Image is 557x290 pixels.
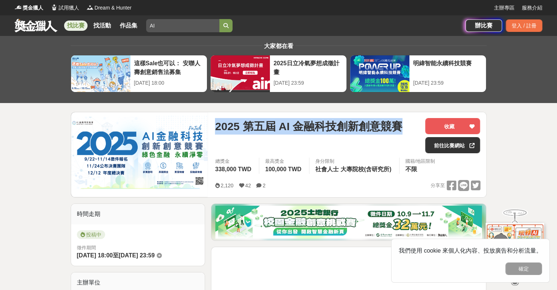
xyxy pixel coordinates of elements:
[262,43,295,49] span: 大家都在看
[146,19,219,32] input: 2025土地銀行校園金融創意挑戰賽：從你出發 開啟智慧金融新頁
[315,158,393,165] div: 身分限制
[350,55,486,92] a: 明緯智能永續科技競賽[DATE] 23:59
[245,183,251,188] span: 42
[425,118,480,134] button: 收藏
[59,4,79,12] span: 試用獵人
[215,158,253,165] span: 總獎金
[71,112,208,197] img: Cover Image
[94,4,131,12] span: Dream & Hunter
[399,247,542,254] span: 我們使用 cookie 來個人化內容、投放廣告和分析流量。
[77,252,113,258] span: [DATE] 18:00
[413,79,482,87] div: [DATE] 23:59
[86,4,131,12] a: LogoDream & Hunter
[215,118,402,135] span: 2025 第五屆 AI 金融科技創新創意競賽
[15,4,43,12] a: Logo獎金獵人
[113,252,119,258] span: 至
[315,166,339,172] span: 社會人士
[265,158,303,165] span: 最高獎金
[413,59,482,76] div: 明緯智能永續科技競賽
[430,180,445,191] span: 分享至
[274,79,343,87] div: [DATE] 23:59
[405,166,417,172] span: 不限
[405,158,435,165] div: 國籍/地區限制
[134,79,203,87] div: [DATE] 18:00
[274,59,343,76] div: 2025日立冷氣夢想成徵計畫
[506,19,542,32] div: 登入 / 註冊
[15,4,22,11] img: Logo
[215,206,482,239] img: d20b4788-230c-4a26-8bab-6e291685a538.png
[23,4,43,12] span: 獎金獵人
[505,263,542,275] button: 確定
[494,4,515,12] a: 主辦專區
[90,21,114,31] a: 找活動
[210,55,347,92] a: 2025日立冷氣夢想成徵計畫[DATE] 23:59
[77,230,105,239] span: 投稿中
[220,183,233,188] span: 2,120
[341,166,391,172] span: 大專院校(含研究所)
[215,166,251,172] span: 338,000 TWD
[465,19,502,32] a: 辦比賽
[71,55,207,92] a: 這樣Sale也可以： 安聯人壽創意銷售法募集[DATE] 18:00
[134,59,203,76] div: 這樣Sale也可以： 安聯人壽創意銷售法募集
[522,4,542,12] a: 服務介紹
[51,4,79,12] a: Logo試用獵人
[486,223,544,272] img: d2146d9a-e6f6-4337-9592-8cefde37ba6b.png
[265,166,301,172] span: 100,000 TWD
[263,183,265,188] span: 2
[117,21,140,31] a: 作品集
[77,245,96,250] span: 徵件期間
[71,204,205,224] div: 時間走期
[51,4,58,11] img: Logo
[64,21,88,31] a: 找比賽
[86,4,94,11] img: Logo
[425,137,480,153] a: 前往比賽網站
[119,252,155,258] span: [DATE] 23:59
